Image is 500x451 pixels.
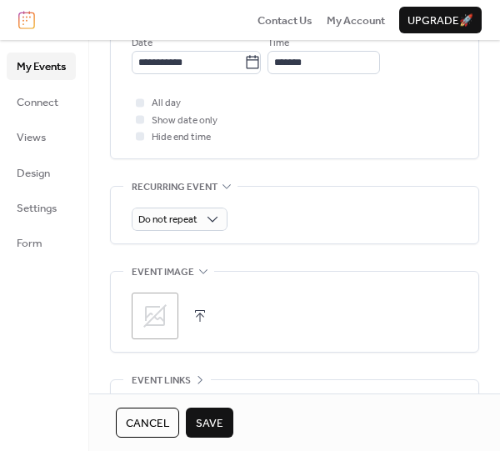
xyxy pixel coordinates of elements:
span: Views [17,129,46,146]
a: Views [7,123,76,150]
a: My Events [7,53,76,79]
a: My Account [327,12,385,28]
span: Form [17,235,42,252]
span: Cancel [126,415,169,432]
button: Save [186,408,233,438]
span: Event image [132,264,194,281]
span: Show date only [152,113,217,129]
a: Settings [7,194,76,221]
span: Time [267,35,289,52]
span: Save [196,415,223,432]
span: All day [152,95,181,112]
span: My Account [327,13,385,29]
span: Recurring event [132,178,217,195]
span: Contact Us [257,13,312,29]
span: Upgrade 🚀 [407,13,473,29]
button: Cancel [116,408,179,438]
a: Form [7,229,76,256]
img: logo [18,11,35,29]
div: ••• [111,380,478,415]
span: Design [17,165,50,182]
span: Settings [17,200,57,217]
span: Hide end time [152,129,211,146]
span: My Events [17,58,66,75]
a: Connect [7,88,76,115]
button: Upgrade🚀 [399,7,482,33]
span: Connect [17,94,58,111]
a: Design [7,159,76,186]
span: Event links [132,373,191,389]
div: ; [132,293,178,339]
span: Date [132,35,152,52]
span: Do not repeat [138,210,197,229]
a: Contact Us [257,12,312,28]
